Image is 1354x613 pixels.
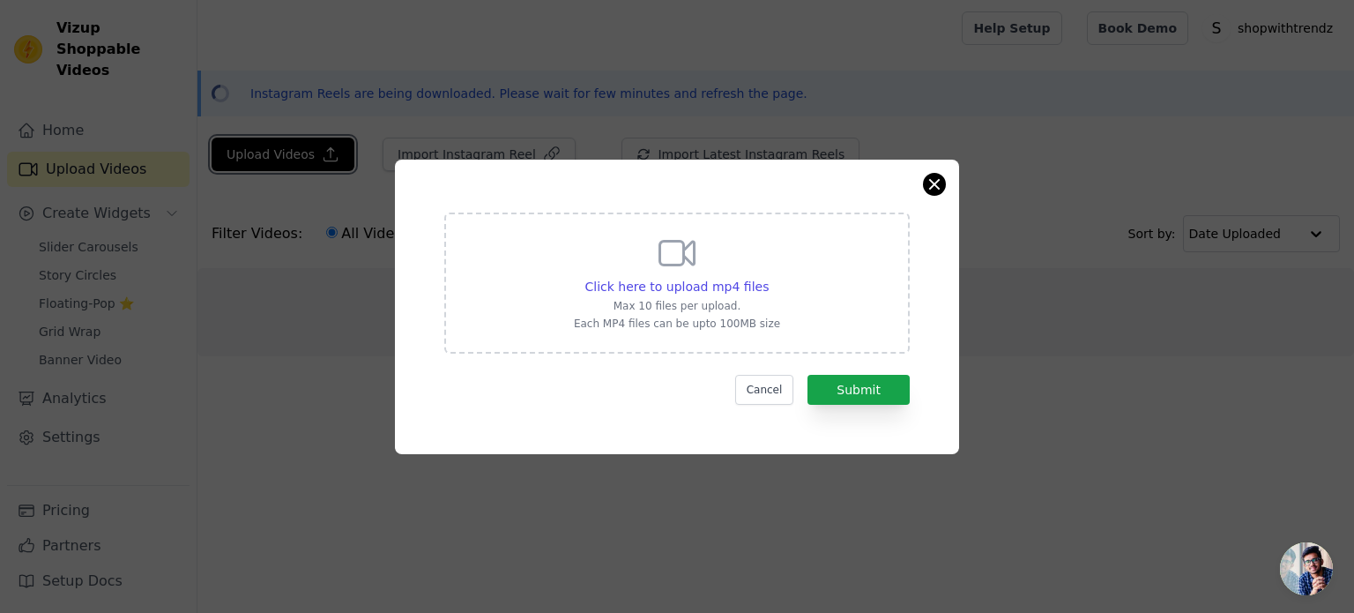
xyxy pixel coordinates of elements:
div: Open chat [1280,542,1333,595]
button: Close modal [924,174,945,195]
span: Click here to upload mp4 files [585,280,770,294]
p: Each MP4 files can be upto 100MB size [574,317,780,331]
button: Submit [807,375,910,405]
p: Max 10 files per upload. [574,299,780,313]
button: Cancel [735,375,794,405]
